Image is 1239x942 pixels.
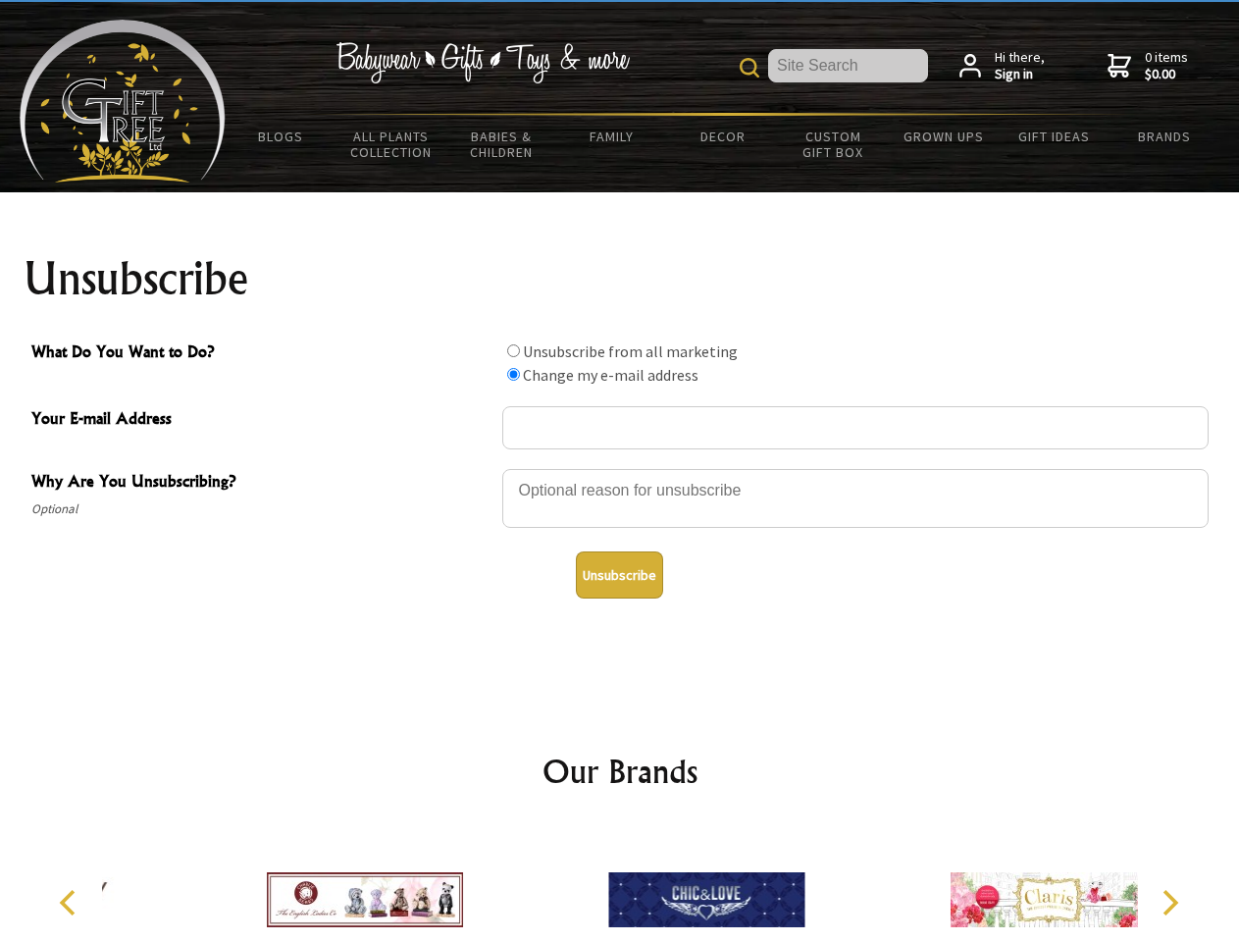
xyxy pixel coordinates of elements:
strong: Sign in [995,66,1045,83]
a: Brands [1110,116,1220,157]
span: Hi there, [995,49,1045,83]
span: 0 items [1145,48,1188,83]
a: Hi there,Sign in [959,49,1045,83]
button: Next [1148,881,1191,924]
button: Previous [49,881,92,924]
label: Unsubscribe from all marketing [523,341,738,361]
a: BLOGS [226,116,336,157]
label: Change my e-mail address [523,365,698,385]
span: What Do You Want to Do? [31,340,492,368]
a: All Plants Collection [336,116,447,173]
a: Family [557,116,668,157]
span: Why Are You Unsubscribing? [31,469,492,497]
img: product search [740,58,759,78]
input: Your E-mail Address [502,406,1209,449]
a: Custom Gift Box [778,116,889,173]
span: Your E-mail Address [31,406,492,435]
a: 0 items$0.00 [1108,49,1188,83]
a: Babies & Children [446,116,557,173]
input: What Do You Want to Do? [507,368,520,381]
button: Unsubscribe [576,551,663,599]
h2: Our Brands [39,748,1201,795]
img: Babyware - Gifts - Toys and more... [20,20,226,183]
span: Optional [31,497,492,521]
textarea: Why Are You Unsubscribing? [502,469,1209,528]
a: Gift Ideas [999,116,1110,157]
img: Babywear - Gifts - Toys & more [336,42,630,83]
strong: $0.00 [1145,66,1188,83]
a: Decor [667,116,778,157]
h1: Unsubscribe [24,255,1216,302]
input: What Do You Want to Do? [507,344,520,357]
input: Site Search [768,49,928,82]
a: Grown Ups [888,116,999,157]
